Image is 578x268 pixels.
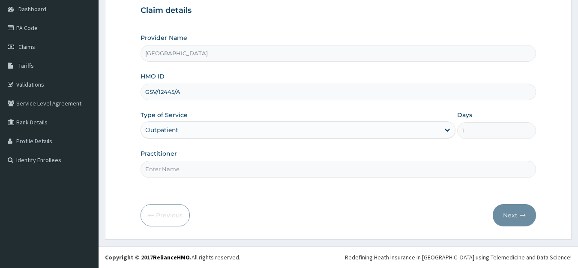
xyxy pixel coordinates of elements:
span: Dashboard [18,5,46,13]
label: Type of Service [141,111,188,119]
label: Provider Name [141,33,187,42]
div: Redefining Heath Insurance in [GEOGRAPHIC_DATA] using Telemedicine and Data Science! [345,253,572,262]
input: Enter HMO ID [141,84,536,100]
button: Next [493,204,536,226]
h3: Claim details [141,6,536,15]
div: Outpatient [145,126,178,134]
label: HMO ID [141,72,165,81]
span: Tariffs [18,62,34,69]
a: RelianceHMO [153,253,190,261]
footer: All rights reserved. [99,246,578,268]
button: Previous [141,204,190,226]
label: Practitioner [141,149,177,158]
input: Enter Name [141,161,536,178]
label: Days [457,111,472,119]
strong: Copyright © 2017 . [105,253,192,261]
span: Claims [18,43,35,51]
